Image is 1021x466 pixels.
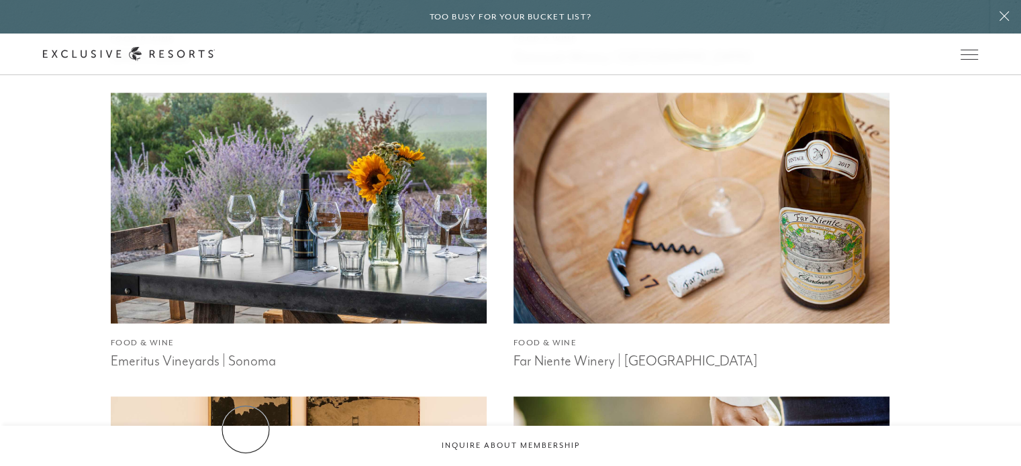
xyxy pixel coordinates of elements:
a: Food & WineFar Niente Winery | [GEOGRAPHIC_DATA] [514,93,889,369]
a: Food & WineEmeritus Vineyards | Sonoma [111,93,487,369]
h3: Emeritus Vineyards | Sonoma [111,349,487,369]
h6: Too busy for your bucket list? [430,11,592,23]
h4: Food & Wine [111,337,487,349]
h3: Far Niente Winery | [GEOGRAPHIC_DATA] [514,349,889,369]
article: Learn More About Emeritus Vineyards | Sonoma [111,93,487,369]
button: Open navigation [961,50,978,59]
h4: Food & Wine [514,337,889,349]
article: Learn More About Far Niente Winery | Napa Valley [514,93,889,369]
